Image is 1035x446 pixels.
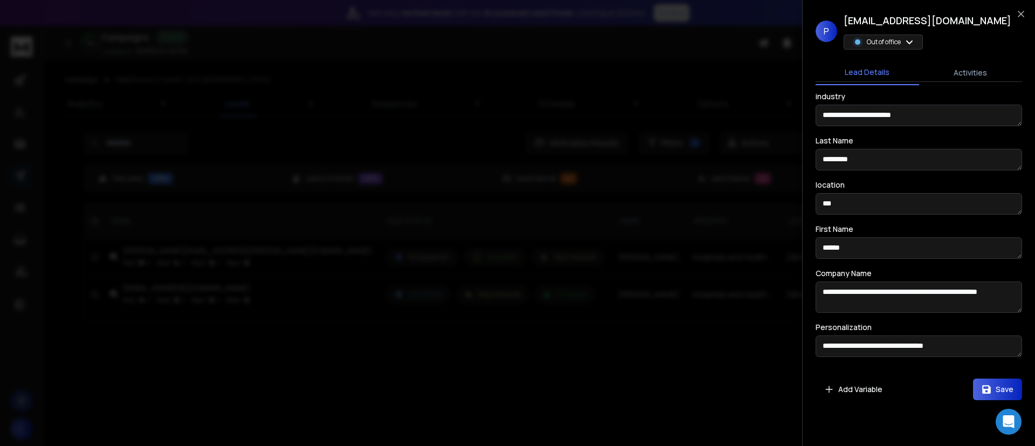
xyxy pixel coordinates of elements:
label: Company Name [816,270,872,277]
button: Save [973,379,1022,400]
p: Out of office [867,38,901,46]
span: P [816,20,837,42]
label: First Name [816,225,853,233]
label: Last Name [816,137,853,145]
label: location [816,181,845,189]
div: Open Intercom Messenger [996,409,1022,435]
button: Activities [919,61,1023,85]
button: Add Variable [816,379,891,400]
h1: [EMAIL_ADDRESS][DOMAIN_NAME] [844,13,1011,28]
button: Lead Details [816,60,919,85]
label: industry [816,93,845,100]
label: Personalization [816,324,872,331]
